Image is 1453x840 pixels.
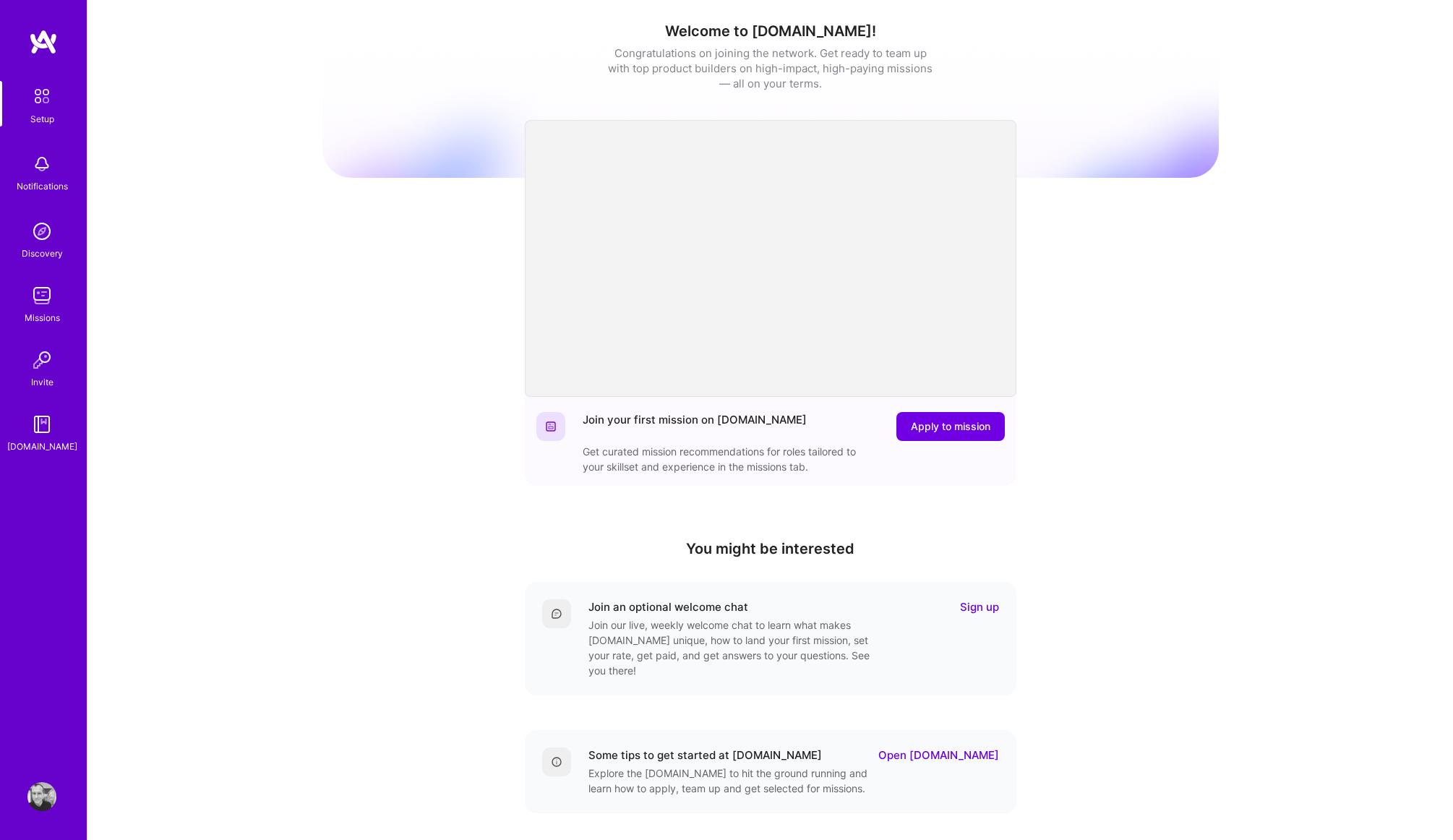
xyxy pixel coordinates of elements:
[551,756,562,768] img: Details
[322,22,1219,40] h1: Welcome to [DOMAIN_NAME]!
[31,374,53,390] div: Invite
[27,346,56,374] img: Invite
[911,419,990,434] span: Apply to mission
[588,599,748,614] div: Join an optional welcome chat
[24,782,60,811] a: User Avatar
[588,617,878,678] div: Join our live, weekly welcome chat to learn what makes [DOMAIN_NAME] unique, how to land your fir...
[896,412,1005,441] button: Apply to mission
[22,246,63,261] div: Discovery
[525,540,1016,557] h4: You might be interested
[27,281,56,310] img: teamwork
[583,412,807,441] div: Join your first mission on [DOMAIN_NAME]
[17,179,68,194] div: Notifications
[588,766,878,796] div: Explore the [DOMAIN_NAME] to hit the ground running and learn how to apply, team up and get selec...
[27,782,56,811] img: User Avatar
[30,111,54,127] div: Setup
[25,310,60,325] div: Missions
[7,439,77,454] div: [DOMAIN_NAME]
[525,120,1016,397] iframe: video
[551,608,562,620] img: Comment
[27,410,56,439] img: guide book
[545,421,557,432] img: Website
[583,444,872,474] div: Get curated mission recommendations for roles tailored to your skillset and experience in the mis...
[588,747,822,763] div: Some tips to get started at [DOMAIN_NAME]
[27,150,56,179] img: bell
[27,217,56,246] img: discovery
[27,81,57,111] img: setup
[608,46,933,91] div: Congratulations on joining the network. Get ready to team up with top product builders on high-im...
[878,747,999,763] a: Open [DOMAIN_NAME]
[29,29,58,55] img: logo
[960,599,999,614] a: Sign up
